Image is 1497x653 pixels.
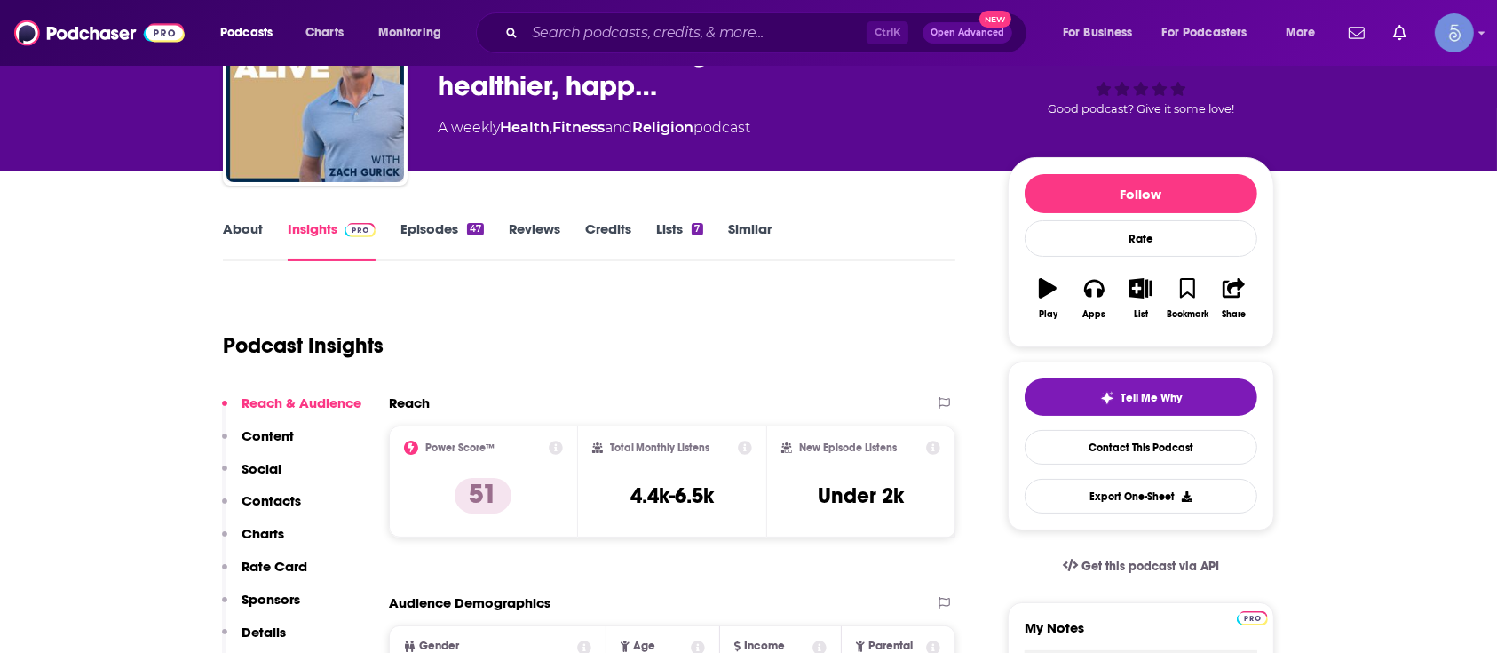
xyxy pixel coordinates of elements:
a: Show notifications dropdown [1342,18,1372,48]
span: Ctrl K [867,21,908,44]
div: Share [1222,309,1246,320]
span: New [979,11,1011,28]
h2: New Episode Listens [799,442,897,454]
span: Podcasts [220,20,273,45]
div: Search podcasts, credits, & more... [493,12,1044,53]
a: Get this podcast via API [1049,545,1233,588]
button: Reach & Audience [222,394,361,427]
p: 51 [455,478,511,514]
div: Bookmark [1167,309,1208,320]
span: and [605,119,632,136]
div: A weekly podcast [438,117,750,139]
h3: 4.4k-6.5k [630,482,714,509]
button: Share [1211,267,1257,330]
a: Reviews [509,220,560,261]
div: Rate [1025,220,1257,257]
p: Details [242,624,286,641]
a: Lists7 [656,220,702,261]
button: Sponsors [222,591,300,624]
span: Open Advanced [931,28,1004,37]
h2: Total Monthly Listens [610,442,710,454]
div: Play [1039,309,1057,320]
p: Sponsors [242,591,300,608]
a: Show notifications dropdown [1386,18,1414,48]
div: List [1134,309,1148,320]
button: Content [222,427,294,460]
a: Charts [294,19,354,47]
img: Podchaser Pro [1237,611,1268,625]
button: Show profile menu [1435,13,1474,52]
div: 7 [692,223,702,235]
a: Fitness [552,119,605,136]
a: Credits [585,220,631,261]
a: Religion [632,119,693,136]
span: Get this podcast via API [1081,559,1219,574]
img: Fully Alive: Unlocking the secrets to your healthier, happier, longer life [226,4,404,182]
div: Apps [1083,309,1106,320]
button: Play [1025,267,1071,330]
img: tell me why sparkle [1100,391,1114,405]
h3: Under 2k [818,482,904,509]
span: Age [633,641,655,652]
label: My Notes [1025,619,1257,650]
button: tell me why sparkleTell Me Why [1025,378,1257,416]
span: More [1286,20,1316,45]
a: Health [500,119,550,136]
button: Export One-Sheet [1025,479,1257,514]
button: Apps [1071,267,1117,330]
a: About [223,220,263,261]
a: Pro website [1237,609,1268,625]
button: open menu [1151,19,1273,47]
h2: Power Score™ [425,442,495,454]
span: , [550,119,552,136]
p: Social [242,460,281,477]
button: Follow [1025,174,1257,213]
button: open menu [1273,19,1338,47]
span: Income [744,641,785,652]
a: InsightsPodchaser Pro [288,220,376,261]
button: Open AdvancedNew [923,22,1012,44]
img: User Profile [1435,13,1474,52]
button: Bookmark [1164,267,1210,330]
p: Reach & Audience [242,394,361,411]
span: Logged in as Spiral5-G1 [1435,13,1474,52]
h2: Reach [389,394,430,411]
span: For Business [1063,20,1133,45]
div: 47 [467,223,484,235]
p: Rate Card [242,558,307,575]
img: Podchaser Pro [345,223,376,237]
button: Charts [222,525,284,558]
h1: Podcast Insights [223,332,384,359]
button: open menu [1050,19,1155,47]
span: Good podcast? Give it some love! [1048,102,1234,115]
p: Charts [242,525,284,542]
span: Gender [419,641,459,652]
button: open menu [366,19,464,47]
p: Contacts [242,492,301,509]
span: For Podcasters [1162,20,1247,45]
span: Monitoring [378,20,441,45]
a: Episodes47 [400,220,484,261]
button: Contacts [222,492,301,525]
h2: Audience Demographics [389,594,550,611]
button: Rate Card [222,558,307,591]
input: Search podcasts, credits, & more... [525,19,867,47]
a: Similar [728,220,772,261]
img: Podchaser - Follow, Share and Rate Podcasts [14,16,185,50]
button: open menu [208,19,296,47]
span: Charts [305,20,344,45]
span: Tell Me Why [1121,391,1183,405]
button: List [1118,267,1164,330]
div: 51Good podcast? Give it some love! [1008,17,1274,127]
p: Content [242,427,294,444]
button: Social [222,460,281,493]
a: Contact This Podcast [1025,430,1257,465]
